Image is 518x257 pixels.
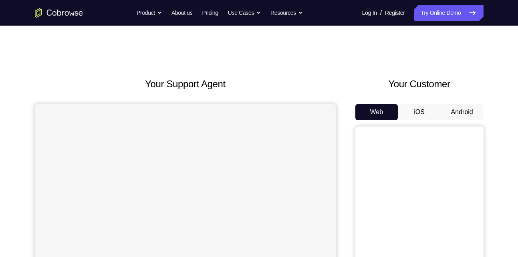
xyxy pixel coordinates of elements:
[355,77,484,91] h2: Your Customer
[355,104,398,120] button: Web
[202,5,218,21] a: Pricing
[380,8,382,18] span: /
[270,5,303,21] button: Resources
[414,5,483,21] a: Try Online Demo
[35,8,83,18] a: Go to the home page
[228,5,261,21] button: Use Cases
[441,104,484,120] button: Android
[171,5,192,21] a: About us
[398,104,441,120] button: iOS
[362,5,377,21] a: Log In
[137,5,162,21] button: Product
[385,5,405,21] a: Register
[35,77,336,91] h2: Your Support Agent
